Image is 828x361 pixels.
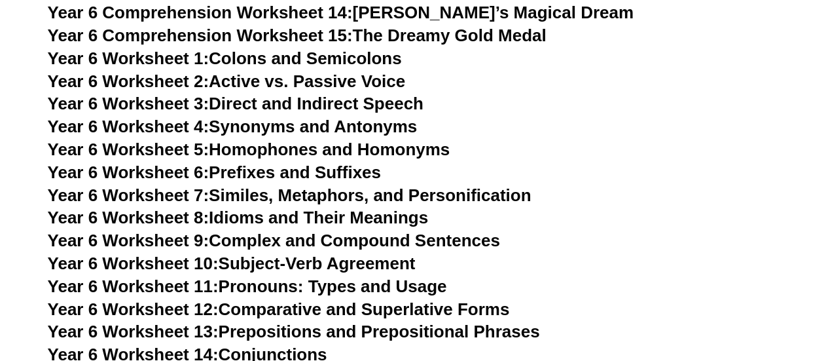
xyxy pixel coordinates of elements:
[48,185,531,205] a: Year 6 Worksheet 7:Similes, Metaphors, and Personification
[48,231,500,250] a: Year 6 Worksheet 9:Complex and Compound Sentences
[48,162,381,182] a: Year 6 Worksheet 6:Prefixes and Suffixes
[48,231,209,250] span: Year 6 Worksheet 9:
[48,94,423,113] a: Year 6 Worksheet 3:Direct and Indirect Speech
[48,185,209,205] span: Year 6 Worksheet 7:
[610,213,828,361] iframe: Chat Widget
[48,299,219,319] span: Year 6 Worksheet 12:
[48,276,447,296] a: Year 6 Worksheet 11:Pronouns: Types and Usage
[48,140,209,159] span: Year 6 Worksheet 5:
[48,276,219,296] span: Year 6 Worksheet 11:
[48,254,219,273] span: Year 6 Worksheet 10:
[48,322,540,341] a: Year 6 Worksheet 13:Prepositions and Prepositional Phrases
[48,71,209,91] span: Year 6 Worksheet 2:
[48,208,209,227] span: Year 6 Worksheet 8:
[48,322,219,341] span: Year 6 Worksheet 13:
[48,3,634,22] a: Year 6 Comprehension Worksheet 14:[PERSON_NAME]’s Magical Dream
[48,117,418,136] a: Year 6 Worksheet 4:Synonyms and Antonyms
[48,299,510,319] a: Year 6 Worksheet 12:Comparative and Superlative Forms
[48,71,405,91] a: Year 6 Worksheet 2:Active vs. Passive Voice
[48,140,450,159] a: Year 6 Worksheet 5:Homophones and Homonyms
[48,254,416,273] a: Year 6 Worksheet 10:Subject-Verb Agreement
[48,3,353,22] span: Year 6 Comprehension Worksheet 14:
[48,26,353,45] span: Year 6 Comprehension Worksheet 15:
[48,48,209,68] span: Year 6 Worksheet 1:
[48,208,428,227] a: Year 6 Worksheet 8:Idioms and Their Meanings
[48,26,547,45] a: Year 6 Comprehension Worksheet 15:The Dreamy Gold Medal
[48,94,209,113] span: Year 6 Worksheet 3:
[48,162,209,182] span: Year 6 Worksheet 6:
[48,117,209,136] span: Year 6 Worksheet 4:
[48,48,402,68] a: Year 6 Worksheet 1:Colons and Semicolons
